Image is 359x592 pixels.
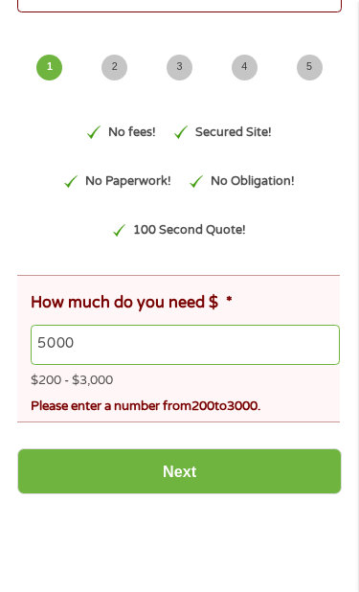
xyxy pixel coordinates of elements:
span: 2 [101,55,127,80]
label: How much do you need $ [31,293,232,313]
p: 100 Second Quote! [133,221,246,239]
strong: 3000 [227,398,258,414]
span: 5 [297,55,323,80]
span: 1 [36,55,62,80]
div: $200 - $3,000 [31,365,340,391]
strong: 200 [191,398,214,414]
p: No fees! [108,124,156,142]
div: Please enter a number from to . [31,391,340,417]
p: Secured Site! [195,124,272,142]
p: No Obligation! [211,172,295,191]
span: 3 [167,55,192,80]
input: Next [17,448,342,495]
span: 4 [232,55,258,80]
p: No Paperwork! [85,172,171,191]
